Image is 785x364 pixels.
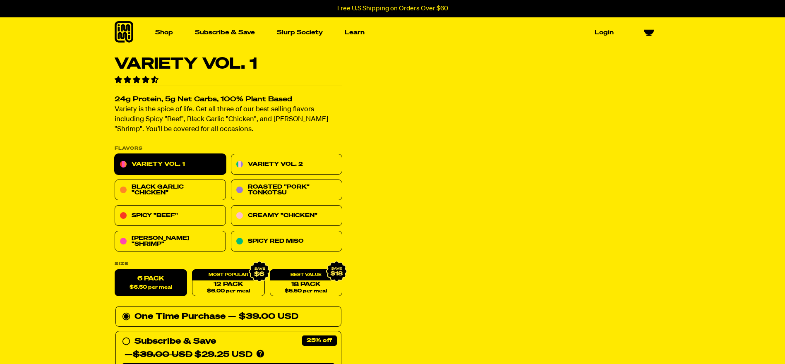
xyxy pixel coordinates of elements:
[133,351,192,359] del: $39.00 USD
[115,206,226,226] a: Spicy "Beef"
[115,180,226,201] a: Black Garlic "Chicken"
[115,154,226,175] a: Variety Vol. 1
[134,335,216,348] div: Subscribe & Save
[192,270,264,297] a: 12 Pack$6.00 per meal
[285,289,327,294] span: $5.50 per meal
[231,180,342,201] a: Roasted "Pork" Tonkotsu
[269,270,342,297] a: 18 Pack$5.50 per meal
[122,310,335,323] div: One Time Purchase
[152,17,617,48] nav: Main navigation
[115,56,342,72] h1: Variety Vol. 1
[192,26,258,39] a: Subscribe & Save
[115,231,226,252] a: [PERSON_NAME] "Shrimp"
[115,96,342,103] h2: 24g Protein, 5g Net Carbs, 100% Plant Based
[337,5,448,12] p: Free U.S Shipping on Orders Over $60
[130,285,172,290] span: $6.50 per meal
[152,26,176,39] a: Shop
[231,231,342,252] a: Spicy Red Miso
[115,77,160,84] span: 4.55 stars
[228,310,298,323] div: — $39.00 USD
[115,146,342,151] p: Flavors
[274,26,326,39] a: Slurp Society
[231,206,342,226] a: Creamy "Chicken"
[341,26,368,39] a: Learn
[125,348,252,362] div: — $29.25 USD
[115,270,187,297] label: 6 Pack
[206,289,250,294] span: $6.00 per meal
[591,26,617,39] a: Login
[115,262,342,266] label: Size
[115,105,342,135] p: Variety is the spice of life. Get all three of our best selling flavors including Spicy "Beef", B...
[231,154,342,175] a: Variety Vol. 2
